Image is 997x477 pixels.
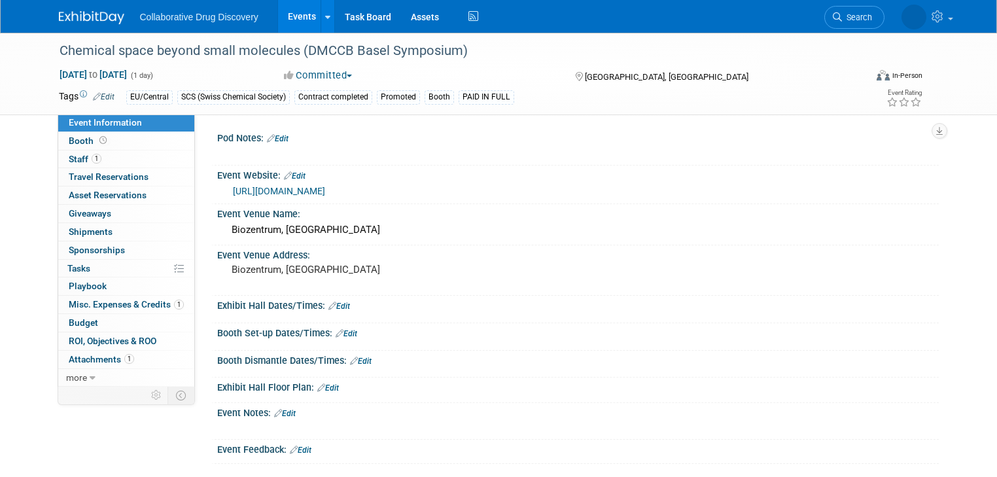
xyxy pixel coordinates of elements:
[59,11,124,24] img: ExhibitDay
[58,114,194,132] a: Event Information
[126,90,173,104] div: EU/Central
[58,332,194,350] a: ROI, Objectives & ROO
[69,190,147,200] span: Asset Reservations
[66,372,87,383] span: more
[69,135,109,146] span: Booth
[227,220,929,240] div: Biozentrum, [GEOGRAPHIC_DATA]
[328,302,350,311] a: Edit
[217,403,939,420] div: Event Notes:
[217,378,939,395] div: Exhibit Hall Floor Plan:
[69,208,111,219] span: Giveaways
[130,71,153,80] span: (1 day)
[59,69,128,80] span: [DATE] [DATE]
[55,39,849,63] div: Chemical space beyond small molecules (DMCCB Basel Symposium)
[58,223,194,241] a: Shipments
[69,226,113,237] span: Shipments
[58,314,194,332] a: Budget
[842,12,872,22] span: Search
[217,351,939,368] div: Booth Dismantle Dates/Times:
[901,5,926,29] img: Amanda Briggs
[425,90,454,104] div: Booth
[217,296,939,313] div: Exhibit Hall Dates/Times:
[58,351,194,368] a: Attachments1
[279,69,357,82] button: Committed
[290,446,311,455] a: Edit
[87,69,99,80] span: to
[69,245,125,255] span: Sponsorships
[892,71,922,80] div: In-Person
[69,281,107,291] span: Playbook
[336,329,357,338] a: Edit
[317,383,339,393] a: Edit
[69,117,142,128] span: Event Information
[350,357,372,366] a: Edit
[58,277,194,295] a: Playbook
[67,263,90,274] span: Tasks
[824,6,884,29] a: Search
[217,245,939,262] div: Event Venue Address:
[145,387,168,404] td: Personalize Event Tab Strip
[92,154,101,164] span: 1
[877,70,890,80] img: Format-Inperson.png
[232,264,504,275] pre: Biozentrum, [GEOGRAPHIC_DATA]
[294,90,372,104] div: Contract completed
[177,90,290,104] div: SCS (Swiss Chemical Society)
[69,299,184,309] span: Misc. Expenses & Credits
[886,90,922,96] div: Event Rating
[267,134,289,143] a: Edit
[795,68,922,88] div: Event Format
[97,135,109,145] span: Booth not reserved yet
[69,171,149,182] span: Travel Reservations
[217,440,939,457] div: Event Feedback:
[58,186,194,204] a: Asset Reservations
[585,72,748,82] span: [GEOGRAPHIC_DATA], [GEOGRAPHIC_DATA]
[58,205,194,222] a: Giveaways
[58,296,194,313] a: Misc. Expenses & Credits1
[58,260,194,277] a: Tasks
[217,128,939,145] div: Pod Notes:
[58,150,194,168] a: Staff1
[174,300,184,309] span: 1
[58,241,194,259] a: Sponsorships
[233,186,325,196] a: [URL][DOMAIN_NAME]
[140,12,258,22] span: Collaborative Drug Discovery
[217,166,939,183] div: Event Website:
[69,317,98,328] span: Budget
[59,90,114,105] td: Tags
[69,336,156,346] span: ROI, Objectives & ROO
[284,171,306,181] a: Edit
[58,168,194,186] a: Travel Reservations
[124,354,134,364] span: 1
[93,92,114,101] a: Edit
[69,354,134,364] span: Attachments
[58,132,194,150] a: Booth
[459,90,514,104] div: PAID IN FULL
[167,387,194,404] td: Toggle Event Tabs
[377,90,420,104] div: Promoted
[69,154,101,164] span: Staff
[58,369,194,387] a: more
[217,204,939,221] div: Event Venue Name:
[217,323,939,340] div: Booth Set-up Dates/Times:
[274,409,296,418] a: Edit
